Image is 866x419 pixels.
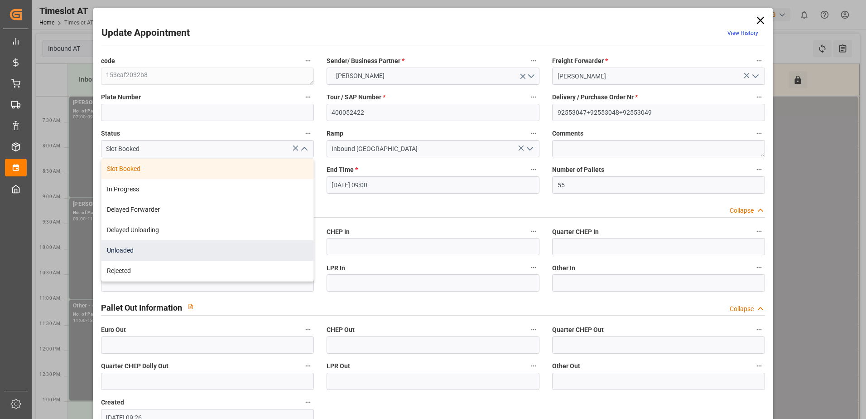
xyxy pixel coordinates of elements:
button: Tour / SAP Number * [528,91,539,103]
span: Quarter CHEP In [552,227,599,237]
span: Number of Pallets [552,165,604,175]
input: Select Freight Forwarder [552,68,765,85]
h2: Pallet Out Information [101,302,182,314]
button: LPR Out [528,360,539,372]
button: Other Out [753,360,765,372]
span: Created [101,398,124,407]
button: close menu [297,142,310,156]
span: End Time [327,165,358,175]
span: CHEP Out [327,325,355,335]
input: Type to search/select [327,140,539,157]
div: Collapse [730,206,754,215]
button: Delivery / Purchase Order Nr * [753,91,765,103]
button: open menu [327,68,539,85]
span: Tour / SAP Number [327,93,385,102]
div: In Progress [101,179,313,200]
textarea: 153caf2032b8 [101,68,314,85]
button: View description [182,298,199,315]
span: Status [101,129,120,138]
div: Rejected [101,261,313,281]
span: [PERSON_NAME] [332,71,389,81]
h2: Update Appointment [101,26,190,40]
button: Number of Pallets [753,164,765,175]
a: View History [727,30,758,36]
span: LPR In [327,263,345,273]
span: Comments [552,129,583,138]
span: code [101,56,115,66]
div: Unloaded [101,240,313,261]
button: open menu [748,69,762,83]
button: Comments [753,127,765,139]
button: Quarter CHEP Out [753,324,765,336]
span: LPR Out [327,361,350,371]
span: Ramp [327,129,343,138]
span: Delivery / Purchase Order Nr [552,93,638,102]
button: CHEP Out [528,324,539,336]
span: Other In [552,263,575,273]
span: CHEP In [327,227,350,237]
button: code [302,55,314,67]
button: Plate Number [302,91,314,103]
button: CHEP In [528,225,539,237]
button: Ramp [528,127,539,139]
span: Freight Forwarder [552,56,608,66]
button: Quarter CHEP Dolly Out [302,360,314,372]
button: End Time * [528,164,539,175]
button: LPR In [528,262,539,273]
input: Type to search/select [101,140,314,157]
span: Quarter CHEP Out [552,325,604,335]
button: Created [302,396,314,408]
button: Quarter CHEP In [753,225,765,237]
span: Quarter CHEP Dolly Out [101,361,168,371]
div: Delayed Unloading [101,220,313,240]
div: Collapse [730,304,754,314]
button: open menu [523,142,536,156]
button: Freight Forwarder * [753,55,765,67]
div: Delayed Forwarder [101,200,313,220]
button: Sender/ Business Partner * [528,55,539,67]
button: Euro Out [302,324,314,336]
span: Euro Out [101,325,126,335]
button: Other In [753,262,765,273]
span: Sender/ Business Partner [327,56,404,66]
button: Status [302,127,314,139]
div: Slot Booked [101,159,313,179]
input: DD.MM.YYYY HH:MM [327,176,539,194]
span: Plate Number [101,93,141,102]
span: Other Out [552,361,580,371]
